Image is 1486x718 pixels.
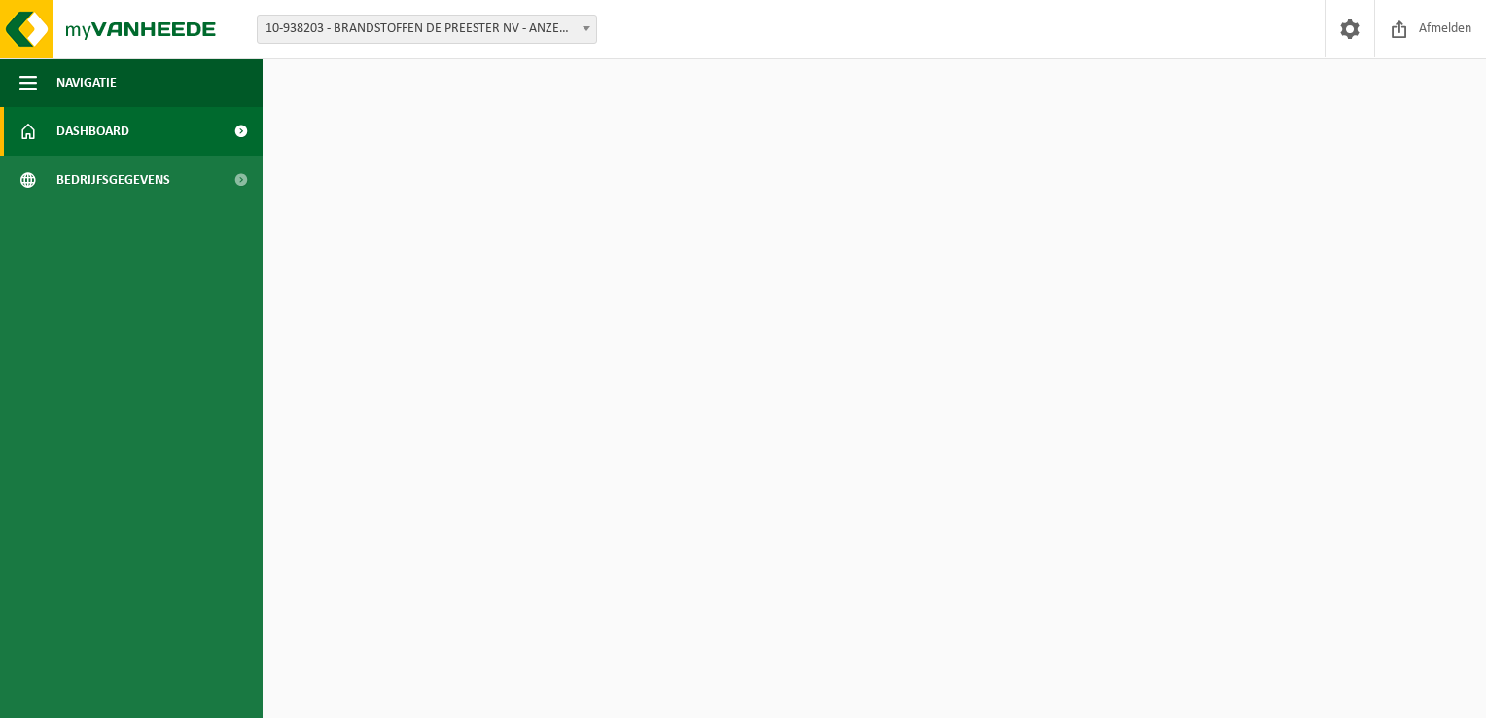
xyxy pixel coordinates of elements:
span: Bedrijfsgegevens [56,156,170,204]
span: Dashboard [56,107,129,156]
span: Navigatie [56,58,117,107]
span: 10-938203 - BRANDSTOFFEN DE PREESTER NV - ANZEGEM [258,16,596,43]
iframe: chat widget [10,675,325,718]
span: 10-938203 - BRANDSTOFFEN DE PREESTER NV - ANZEGEM [257,15,597,44]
